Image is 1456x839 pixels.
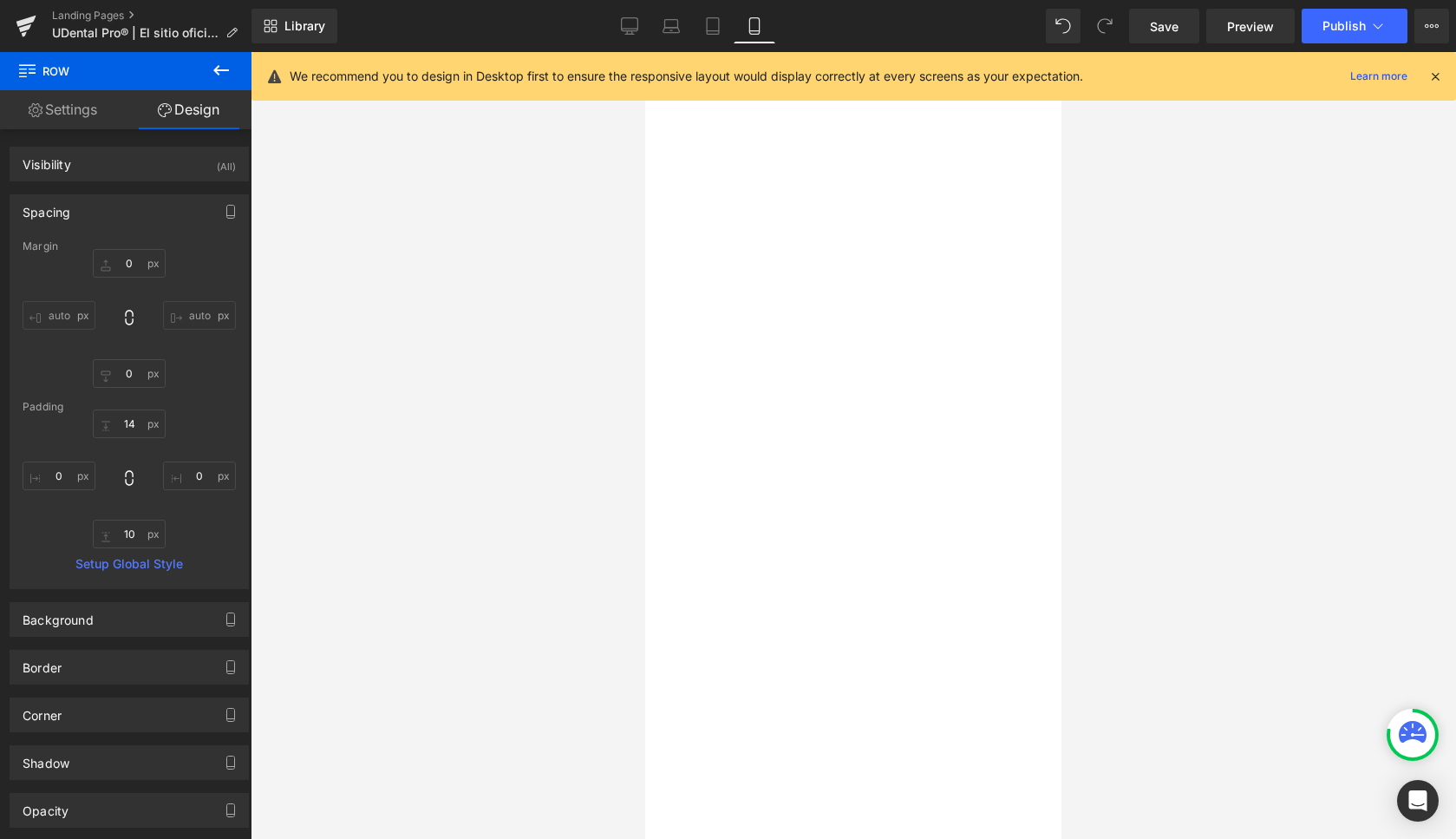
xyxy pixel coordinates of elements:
[23,698,62,723] div: Corner
[126,90,251,129] a: Design
[23,746,69,770] div: Shadow
[1046,9,1081,43] button: Undo
[1227,17,1274,36] span: Preview
[93,520,166,548] input: 0
[23,240,236,252] div: Margin
[1206,9,1295,43] a: Preview
[1087,9,1122,43] button: Redo
[17,52,191,90] span: Row
[163,301,236,330] input: 0
[23,462,95,490] input: 0
[734,9,775,43] a: Mobile
[692,9,734,43] a: Tablet
[52,26,219,40] span: UDental Pro® | El sitio oficial MX -
[1414,9,1449,43] button: More
[23,603,94,627] div: Background
[1397,780,1439,822] div: Open Intercom Messenger
[1322,19,1366,33] span: Publish
[650,9,692,43] a: Laptop
[23,651,62,675] div: Border
[23,794,69,818] div: Opacity
[93,410,166,438] input: 0
[23,301,95,330] input: 0
[52,9,251,23] a: Landing Pages
[284,18,325,34] span: Library
[1150,17,1179,36] span: Save
[217,147,236,176] div: (All)
[1302,9,1407,43] button: Publish
[251,9,337,43] a: New Library
[23,557,236,571] a: Setup Global Style
[1343,66,1414,87] a: Learn more
[290,67,1083,86] p: We recommend you to design in Desktop first to ensure the responsive layout would display correct...
[23,195,70,220] div: Spacing
[23,401,236,413] div: Padding
[23,147,71,172] div: Visibility
[609,9,650,43] a: Desktop
[93,359,166,388] input: 0
[163,462,236,490] input: 0
[93,249,166,278] input: 0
